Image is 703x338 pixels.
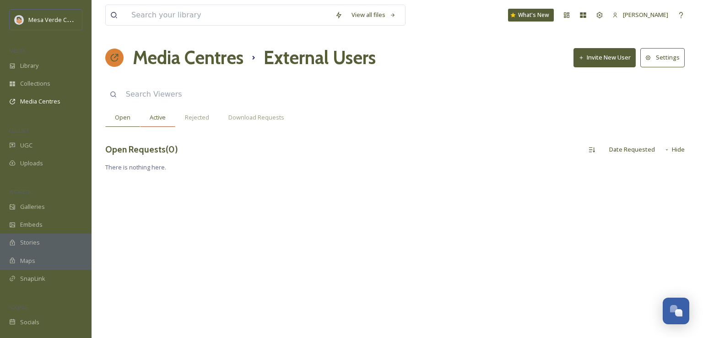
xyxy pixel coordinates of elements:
[105,143,178,156] h3: Open Requests ( 0 )
[15,15,24,24] img: MVC%20SnapSea%20logo%20%281%29.png
[20,220,43,229] span: Embeds
[9,188,30,195] span: WIDGETS
[20,274,45,283] span: SnapLink
[20,318,39,327] span: Socials
[663,298,689,324] button: Open Chat
[150,113,166,122] span: Active
[20,61,38,70] span: Library
[20,202,45,211] span: Galleries
[508,9,554,22] a: What's New
[9,127,29,134] span: COLLECT
[640,48,689,67] a: Settings
[133,44,243,71] a: Media Centres
[605,141,660,158] div: Date Requested
[20,79,50,88] span: Collections
[185,113,209,122] span: Rejected
[127,5,330,25] input: Search your library
[20,238,40,247] span: Stories
[573,48,636,67] button: Invite New User
[660,141,689,158] button: Hide
[228,113,284,122] span: Download Requests
[347,6,400,24] a: View all files
[9,47,25,54] span: MEDIA
[28,15,85,24] span: Mesa Verde Country
[20,141,32,150] span: UGC
[264,44,376,71] h1: External Users
[608,6,673,24] a: [PERSON_NAME]
[640,48,685,67] button: Settings
[121,84,334,104] input: Search Viewers
[105,163,689,172] span: There is nothing here.
[20,97,60,106] span: Media Centres
[9,304,27,311] span: SOCIALS
[20,159,43,168] span: Uploads
[20,256,35,265] span: Maps
[623,11,668,19] span: [PERSON_NAME]
[115,113,130,122] span: Open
